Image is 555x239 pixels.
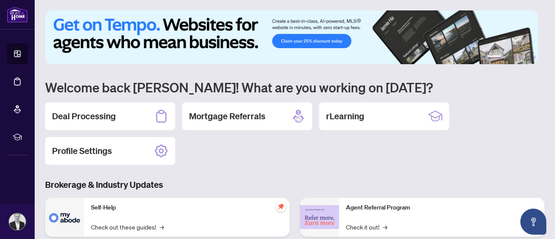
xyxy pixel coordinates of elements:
a: Check it out!→ [346,222,387,232]
img: Slide 0 [45,10,538,64]
h3: Brokerage & Industry Updates [45,179,545,191]
h2: Profile Settings [52,145,112,157]
span: → [160,222,164,232]
span: → [383,222,387,232]
p: Agent Referral Program [346,203,538,213]
button: 6 [532,56,536,59]
img: Profile Icon [9,213,26,230]
button: 4 [519,56,522,59]
a: Check out these guides!→ [91,222,164,232]
h2: rLearning [326,110,364,122]
img: Agent Referral Program [300,205,339,229]
span: pushpin [276,201,286,212]
button: 2 [505,56,508,59]
h2: Deal Processing [52,110,116,122]
img: Self-Help [45,198,84,237]
p: Self-Help [91,203,283,213]
button: 5 [526,56,529,59]
button: 1 [487,56,501,59]
button: Open asap [520,209,546,235]
h2: Mortgage Referrals [189,110,265,122]
h1: Welcome back [PERSON_NAME]! What are you working on [DATE]? [45,79,545,95]
button: 3 [512,56,515,59]
img: logo [7,7,28,23]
